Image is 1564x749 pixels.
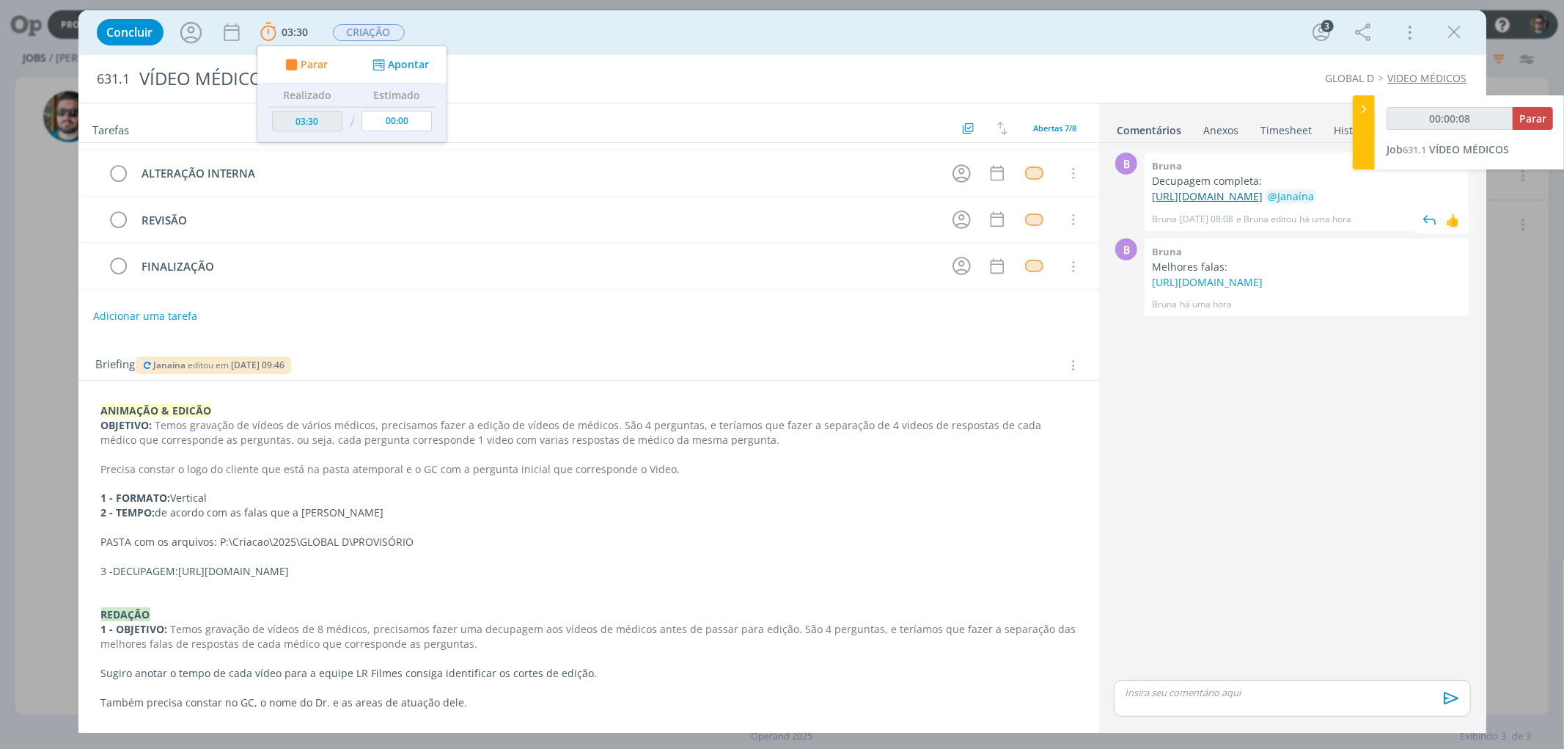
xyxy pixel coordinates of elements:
a: GLOBAL D [1326,71,1375,85]
span: Temos gravação de vídeos de vários médicos, precisamos fazer a edição de vídeos de médicos. São 4... [101,418,1045,447]
span: @Janaína [1268,189,1314,203]
span: Briefing [96,356,136,375]
span: há uma hora [1299,213,1351,226]
a: Timesheet [1260,117,1313,138]
a: [URL][DOMAIN_NAME] [1152,189,1263,203]
span: PASTA com os arquivos: P:\Criacao\2025\GLOBAL D\PROVISÓRIO [101,535,414,549]
button: Janaína editou em [DATE] 09:46 [142,360,286,370]
span: 03:30 [282,25,309,39]
div: Anexos [1204,123,1239,138]
span: 3 -DECUPAGEM: [101,564,179,578]
strong: ANIMAÇÃO & EDICÃO [101,403,212,417]
button: Parar [1513,107,1553,130]
span: Parar [300,59,327,70]
p: [URL][DOMAIN_NAME] [101,564,1076,579]
p: de acordo com as falas que a [PERSON_NAME] [101,505,1076,520]
button: 03:30 [257,21,312,44]
p: Sugiro anotar o tempo de cada vídeo para a equipe LR Filmes consiga identificar os cortes de edição. [101,666,1076,681]
a: [URL][DOMAIN_NAME] [1152,275,1263,289]
span: CRIAÇÃO [333,24,405,41]
th: Realizado [268,84,346,107]
button: Parar [281,57,328,73]
div: B [1115,238,1137,260]
p: Vertical [101,491,1076,505]
span: há uma hora [1180,298,1232,311]
p: Melhores falas: [1152,260,1461,274]
strong: 1 - FORMATO: [101,491,171,505]
p: Também precisa constar no GC, o nome do Dr. e as areas de atuação dele. [101,695,1076,710]
img: arrow-down-up.svg [997,122,1007,135]
span: Janaína [153,359,186,371]
span: Precisa constar o logo do cliente que está na pasta atemporal e o GC com a pergunta inicial que c... [101,462,680,476]
span: Temos gravação de vídeos de 8 médicos, precisamos fazer uma decupagem aos vídeos de médicos antes... [101,622,1079,651]
div: dialog [78,10,1486,733]
p: Bruna [1152,298,1177,311]
div: REVISÃO [136,211,939,230]
strong: 1 - OBJETIVO: [101,622,168,636]
span: 631.1 [98,71,131,87]
strong: 2 - TEMPO: [101,505,155,519]
ul: 03:30 [257,45,447,143]
button: CRIAÇÃO [332,23,405,42]
div: B [1115,153,1137,175]
div: VÍDEO MÉDICOS [133,61,890,97]
strong: OBJETIVO: [101,418,153,432]
b: Bruna [1152,159,1182,172]
span: [DATE] 09:46 [231,359,284,371]
span: Tarefas [93,120,130,137]
p: Decupagem completa: [1152,174,1461,189]
a: Histórico [1334,117,1378,138]
button: Adicionar uma tarefa [92,303,198,329]
th: Estimado [358,84,436,107]
a: Job631.1VÍDEO MÉDICOS [1387,142,1509,156]
span: Parar [1519,112,1546,125]
b: Bruna [1152,245,1182,258]
td: / [345,107,358,137]
button: Concluir [97,19,164,45]
div: 3 [1321,20,1334,32]
span: Concluir [107,26,153,38]
div: 👍 [1445,211,1460,229]
span: e Bruna editou [1236,213,1296,226]
div: ALTERAÇÃO INTERNA [136,164,939,183]
button: Apontar [368,57,429,73]
a: VIDEO MÉDICOS [1388,71,1467,85]
span: [DATE] 08:08 [1180,213,1233,226]
a: Comentários [1117,117,1183,138]
strong: REDAÇÃO [101,607,150,621]
p: Bruna [1152,213,1177,226]
img: answer.svg [1419,209,1441,231]
span: VÍDEO MÉDICOS [1429,142,1509,156]
span: 631.1 [1403,143,1426,156]
span: Abertas 7/8 [1034,123,1077,134]
span: editou em [188,359,229,371]
div: FINALIZAÇÃO [136,257,939,276]
button: 3 [1310,21,1333,44]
